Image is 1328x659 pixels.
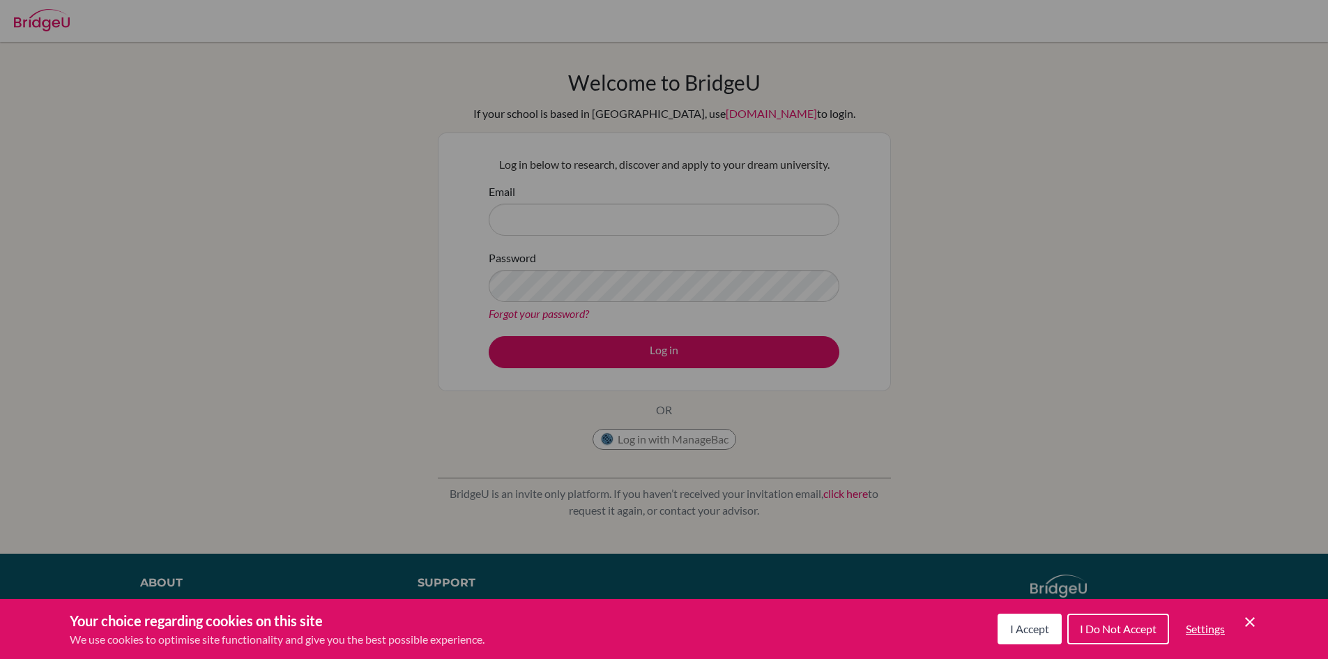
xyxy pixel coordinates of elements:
button: Settings [1175,615,1236,643]
span: I Accept [1010,622,1049,635]
span: Settings [1186,622,1225,635]
button: I Accept [998,614,1062,644]
button: I Do Not Accept [1067,614,1169,644]
span: I Do Not Accept [1080,622,1157,635]
h3: Your choice regarding cookies on this site [70,610,484,631]
p: We use cookies to optimise site functionality and give you the best possible experience. [70,631,484,648]
button: Save and close [1242,614,1258,630]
